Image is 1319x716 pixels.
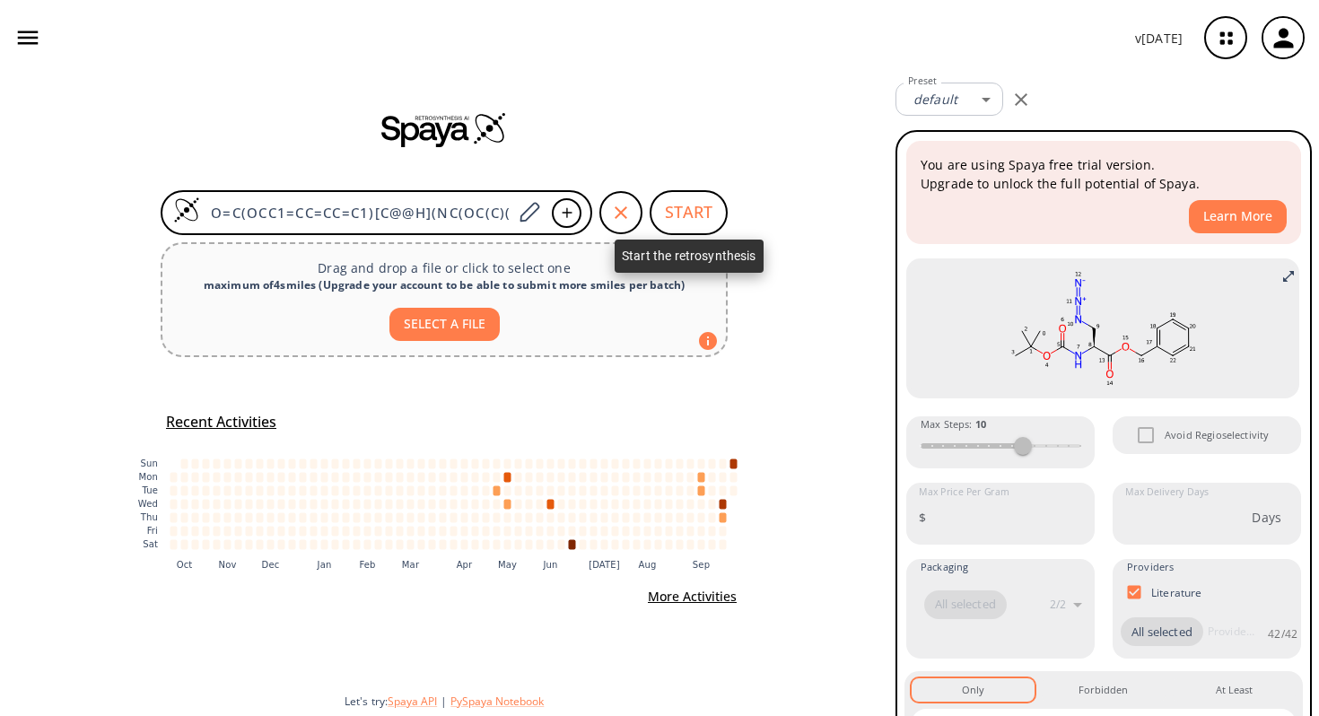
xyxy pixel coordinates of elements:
text: Nov [219,560,237,570]
text: Jun [542,560,557,570]
div: Only [962,682,984,698]
span: All selected [1121,624,1203,642]
input: Enter SMILES [200,204,512,222]
label: Max Delivery Days [1125,485,1209,499]
text: Mon [138,472,158,482]
button: Spaya API [388,694,437,709]
div: Let's try: [345,694,881,709]
input: Provider name [1203,617,1259,646]
g: y-axis tick label [138,458,158,549]
button: PySpaya Notebook [450,694,544,709]
button: More Activities [641,581,744,614]
p: $ [919,508,926,527]
img: Logo Spaya [173,196,200,223]
span: All selected [924,596,1007,614]
div: maximum of 4 smiles ( Upgrade your account to be able to submit more smiles per batch ) [177,277,712,293]
p: 42 / 42 [1268,626,1297,642]
text: Apr [457,560,473,570]
text: May [498,560,517,570]
text: Mar [402,560,420,570]
div: Start the retrosynthesis [615,240,764,273]
strong: 10 [975,417,986,431]
svg: O=C(OCC1=CC=CC=C1)[C@@H](NC(OC(C)(C)C)=O)CN=[N+]=[N-] [920,266,1286,391]
text: Dec [262,560,280,570]
img: Spaya logo [381,111,507,147]
button: SELECT A FILE [389,308,500,341]
p: v [DATE] [1135,29,1183,48]
span: Avoid Regioselectivity [1165,427,1269,443]
span: Max Steps : [921,416,986,432]
p: 2 / 2 [1050,597,1066,612]
span: Packaging [921,559,968,575]
label: Max Price Per Gram [919,485,1009,499]
em: default [913,91,957,108]
span: | [437,694,450,709]
text: Fri [147,526,158,536]
div: Forbidden [1079,682,1128,698]
text: Tue [141,485,158,495]
button: At Least [1173,678,1296,702]
svg: Full screen [1281,269,1296,284]
text: Sep [693,560,710,570]
text: Thu [140,512,158,522]
text: Wed [138,499,158,509]
span: Providers [1127,559,1174,575]
text: Aug [639,560,657,570]
button: Only [912,678,1035,702]
label: Preset [908,74,937,88]
text: Oct [177,560,193,570]
text: Sun [141,458,158,468]
p: Drag and drop a file or click to select one [177,258,712,277]
button: START [650,190,728,235]
g: x-axis tick label [177,560,711,570]
g: cell [170,458,738,549]
p: Days [1252,508,1281,527]
div: At Least [1216,682,1253,698]
text: [DATE] [589,560,620,570]
p: You are using Spaya free trial version. Upgrade to unlock the full potential of Spaya. [921,155,1287,193]
text: Jan [317,560,332,570]
text: Feb [359,560,375,570]
text: Sat [143,539,158,549]
p: Literature [1151,585,1202,600]
button: Recent Activities [159,407,284,437]
button: Forbidden [1042,678,1165,702]
h5: Recent Activities [166,413,276,432]
button: Learn More [1189,200,1287,233]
